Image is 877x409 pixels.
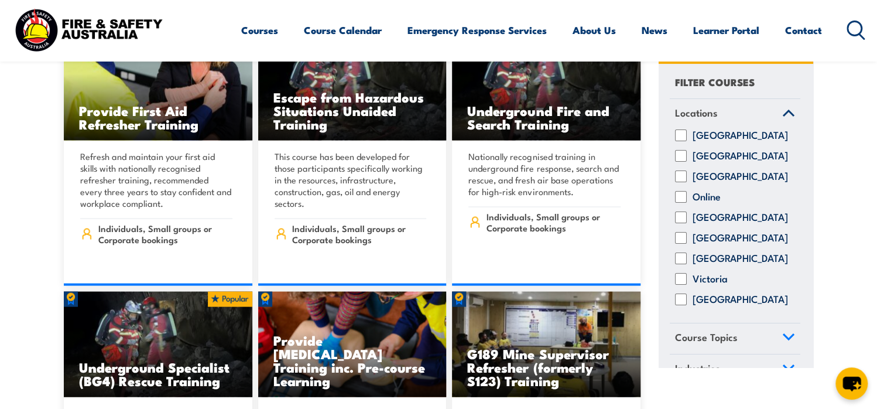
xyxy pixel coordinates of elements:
[80,150,232,209] p: Refresh and maintain your first aid skills with nationally recognised refresher training, recomme...
[64,291,252,397] img: Underground mine rescue
[452,291,640,397] img: Standard 11 Generic Coal Mine Induction (Surface) TRAINING (1)
[275,150,427,209] p: This course has been developed for those participants specifically working in the resources, infr...
[670,354,800,384] a: Industries
[407,15,547,46] a: Emergency Response Services
[573,15,616,46] a: About Us
[304,15,382,46] a: Course Calendar
[258,35,447,140] a: Escape from Hazardous Situations Unaided Training
[79,360,237,387] h3: Underground Specialist (BG4) Rescue Training
[241,15,278,46] a: Courses
[693,273,728,285] label: Victoria
[467,103,625,130] h3: Underground Fire and Search Training
[452,291,640,397] a: G189 Mine Supervisor Refresher (formerly S123) Training
[693,191,721,203] label: Online
[675,74,755,90] h4: FILTER COURSES
[273,333,431,387] h3: Provide [MEDICAL_DATA] Training inc. Pre-course Learning
[468,150,621,197] p: Nationally recognised training in underground fire response, search and rescue, and fresh air bas...
[452,35,640,140] img: Underground mine rescue
[642,15,667,46] a: News
[273,90,431,130] h3: Escape from Hazardous Situations Unaided Training
[693,253,788,264] label: [GEOGRAPHIC_DATA]
[258,35,447,140] img: Underground mine rescue
[292,222,426,244] span: Individuals, Small groups or Corporate bookings
[467,346,625,387] h3: G189 Mine Supervisor Refresher (formerly S123) Training
[64,291,252,397] a: Underground Specialist (BG4) Rescue Training
[693,129,788,141] label: [GEOGRAPHIC_DATA]
[64,35,252,140] a: Provide First Aid Refresher Training
[79,103,237,130] h3: Provide First Aid Refresher Training
[693,150,788,162] label: [GEOGRAPHIC_DATA]
[693,232,788,244] label: [GEOGRAPHIC_DATA]
[693,212,788,223] label: [GEOGRAPHIC_DATA]
[675,329,738,345] span: Course Topics
[835,367,868,400] button: chat-button
[487,210,621,233] span: Individuals, Small groups or Corporate bookings
[258,291,447,397] img: Low Voltage Rescue and Provide CPR
[452,35,640,140] a: Underground Fire and Search Training
[785,15,822,46] a: Contact
[693,15,759,46] a: Learner Portal
[64,35,252,140] img: Provide First Aid (Blended Learning)
[670,323,800,354] a: Course Topics
[258,291,447,397] a: Provide [MEDICAL_DATA] Training inc. Pre-course Learning
[98,222,232,244] span: Individuals, Small groups or Corporate bookings
[675,360,720,376] span: Industries
[675,105,718,121] span: Locations
[670,99,800,129] a: Locations
[693,294,788,305] label: [GEOGRAPHIC_DATA]
[693,171,788,182] label: [GEOGRAPHIC_DATA]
